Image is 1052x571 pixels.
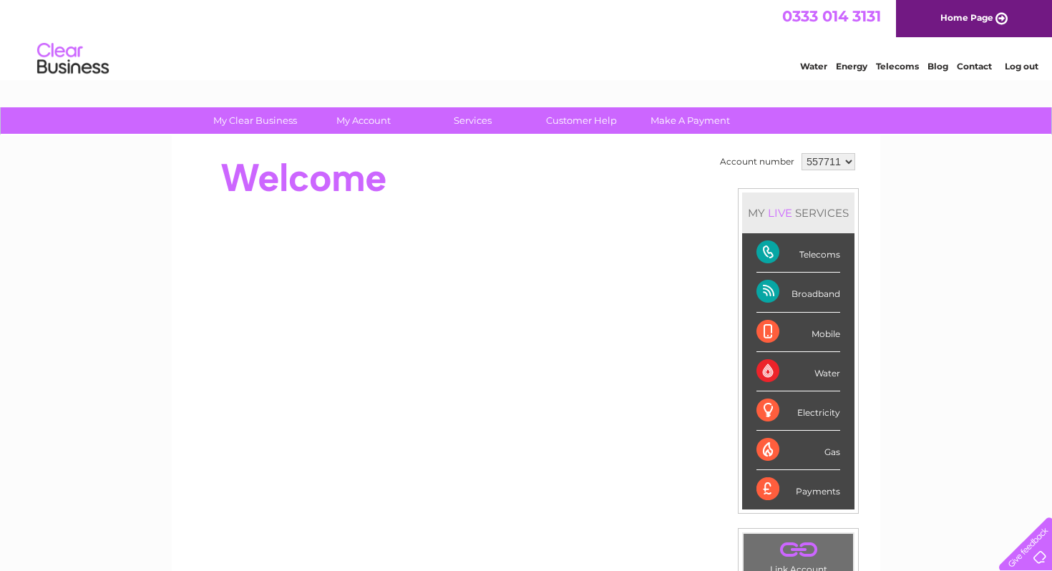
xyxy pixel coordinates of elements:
[927,61,948,72] a: Blog
[631,107,749,134] a: Make A Payment
[756,431,840,470] div: Gas
[742,192,854,233] div: MY SERVICES
[747,537,849,562] a: .
[189,8,865,69] div: Clear Business is a trading name of Verastar Limited (registered in [GEOGRAPHIC_DATA] No. 3667643...
[414,107,532,134] a: Services
[756,233,840,273] div: Telecoms
[305,107,423,134] a: My Account
[836,61,867,72] a: Energy
[522,107,641,134] a: Customer Help
[756,273,840,312] div: Broadband
[876,61,919,72] a: Telecoms
[756,391,840,431] div: Electricity
[716,150,798,174] td: Account number
[1005,61,1038,72] a: Log out
[957,61,992,72] a: Contact
[782,7,881,25] a: 0333 014 3131
[756,313,840,352] div: Mobile
[196,107,314,134] a: My Clear Business
[756,352,840,391] div: Water
[800,61,827,72] a: Water
[756,470,840,509] div: Payments
[765,206,795,220] div: LIVE
[36,37,109,81] img: logo.png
